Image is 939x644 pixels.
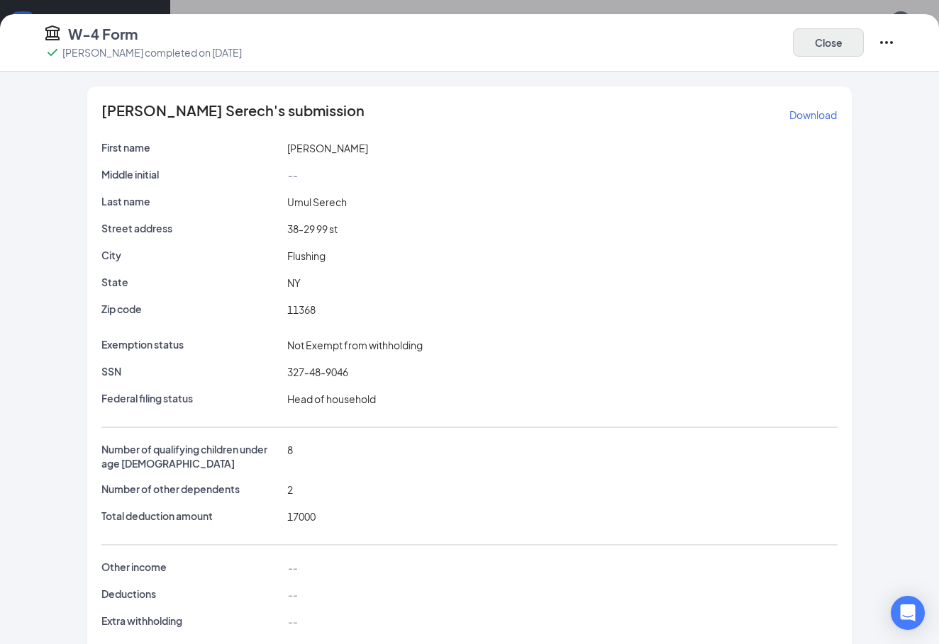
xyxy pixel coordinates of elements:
[287,510,316,523] span: 17000
[101,587,282,601] p: Deductions
[287,615,297,628] span: --
[287,366,348,378] span: 327-48-9046
[101,364,282,378] p: SSN
[101,103,365,126] span: [PERSON_NAME] Serech's submission
[789,108,837,122] p: Download
[101,614,282,628] p: Extra withholding
[101,248,282,262] p: City
[287,196,347,208] span: Umul Serech
[101,221,282,235] p: Street address
[44,44,61,61] svg: Checkmark
[287,222,338,235] span: 38-29 99 st
[101,442,282,470] p: Number of qualifying children under age [DEMOGRAPHIC_DATA]
[101,509,282,523] p: Total deduction amount
[287,339,423,351] span: Not Exempt from withholding
[287,169,297,181] span: --
[101,302,282,316] p: Zip code
[101,140,282,154] p: First name
[891,596,925,630] div: Open Intercom Messenger
[287,249,326,262] span: Flushing
[101,337,282,351] p: Exemption status
[101,275,282,289] p: State
[878,34,895,51] svg: Ellipses
[287,276,301,289] span: NY
[287,561,297,574] span: --
[287,142,368,154] span: [PERSON_NAME]
[287,303,316,316] span: 11368
[101,482,282,496] p: Number of other dependents
[287,588,297,601] span: --
[62,45,242,60] p: [PERSON_NAME] completed on [DATE]
[287,483,293,496] span: 2
[68,24,138,44] h4: W-4 Form
[101,167,282,181] p: Middle initial
[44,24,61,41] svg: TaxGovernmentIcon
[789,103,838,126] button: Download
[287,444,293,456] span: 8
[101,194,282,208] p: Last name
[101,560,282,574] p: Other income
[793,28,864,57] button: Close
[101,391,282,405] p: Federal filing status
[287,392,376,405] span: Head of household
